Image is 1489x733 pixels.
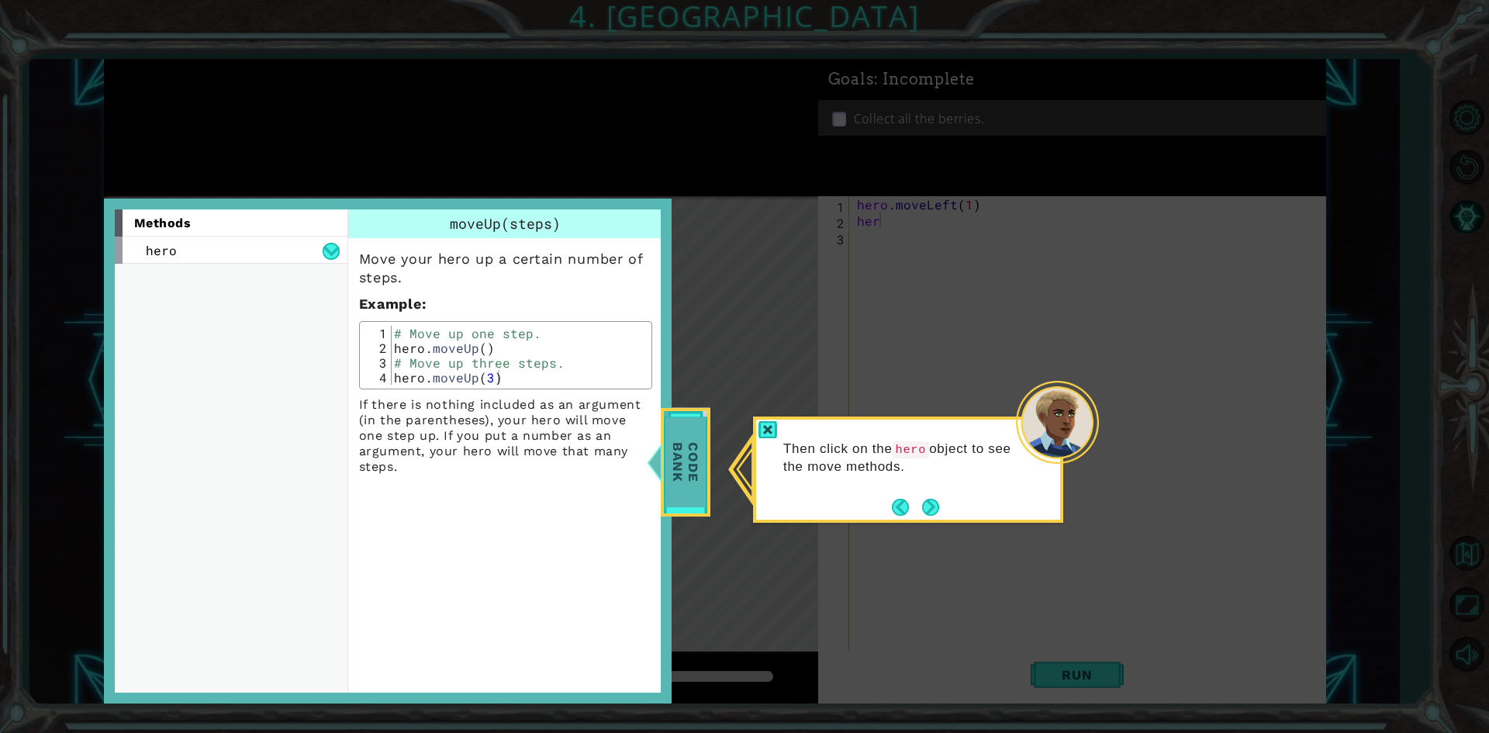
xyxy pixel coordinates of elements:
[450,214,561,233] span: moveUp(steps)
[359,296,427,312] strong: :
[364,370,392,385] div: 4
[364,326,392,341] div: 1
[364,341,392,355] div: 2
[359,397,652,475] p: If there is nothing included as an argument (in the parentheses), your hero will move one step up...
[359,250,652,287] p: Move your hero up a certain number of steps.
[134,216,192,230] span: methods
[893,441,930,458] code: hero
[348,209,663,238] div: moveUp(steps)
[783,441,1015,475] p: Then click on the object to see the move methods.
[115,209,347,237] div: methods
[364,355,392,370] div: 3
[920,496,941,518] button: Next
[665,417,706,507] span: Code Bank
[359,296,422,312] span: Example
[146,242,177,258] span: hero
[892,499,922,516] button: Back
